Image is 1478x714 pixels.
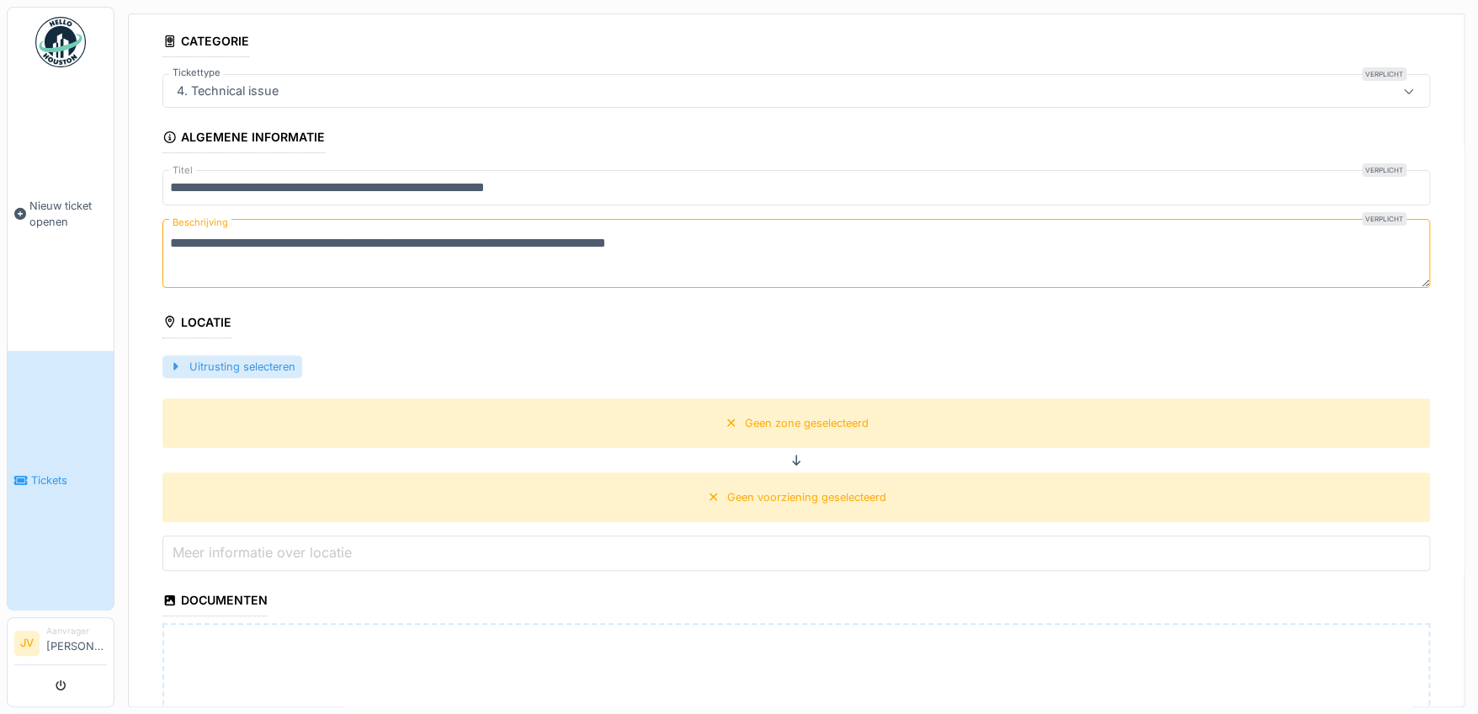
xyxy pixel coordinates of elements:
[170,82,285,100] div: 4. Technical issue
[1362,67,1406,81] div: Verplicht
[169,163,196,178] label: Titel
[35,17,86,67] img: Badge_color-CXgf-gQk.svg
[1362,212,1406,226] div: Verplicht
[162,310,231,338] div: Locatie
[29,198,107,230] span: Nieuw ticket openen
[162,588,268,616] div: Documenten
[46,625,107,637] div: Aanvrager
[169,66,224,80] label: Tickettype
[162,355,302,378] div: Uitrusting selecteren
[14,625,107,665] a: JV Aanvrager[PERSON_NAME]
[745,415,869,431] div: Geen zone geselecteerd
[169,212,231,233] label: Beschrijving
[46,625,107,661] li: [PERSON_NAME]
[14,631,40,656] li: JV
[1362,163,1406,177] div: Verplicht
[8,77,114,351] a: Nieuw ticket openen
[162,125,325,153] div: Algemene informatie
[169,542,355,562] label: Meer informatie over locatie
[8,351,114,610] a: Tickets
[31,472,107,488] span: Tickets
[727,489,886,505] div: Geen voorziening geselecteerd
[162,29,249,57] div: Categorie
